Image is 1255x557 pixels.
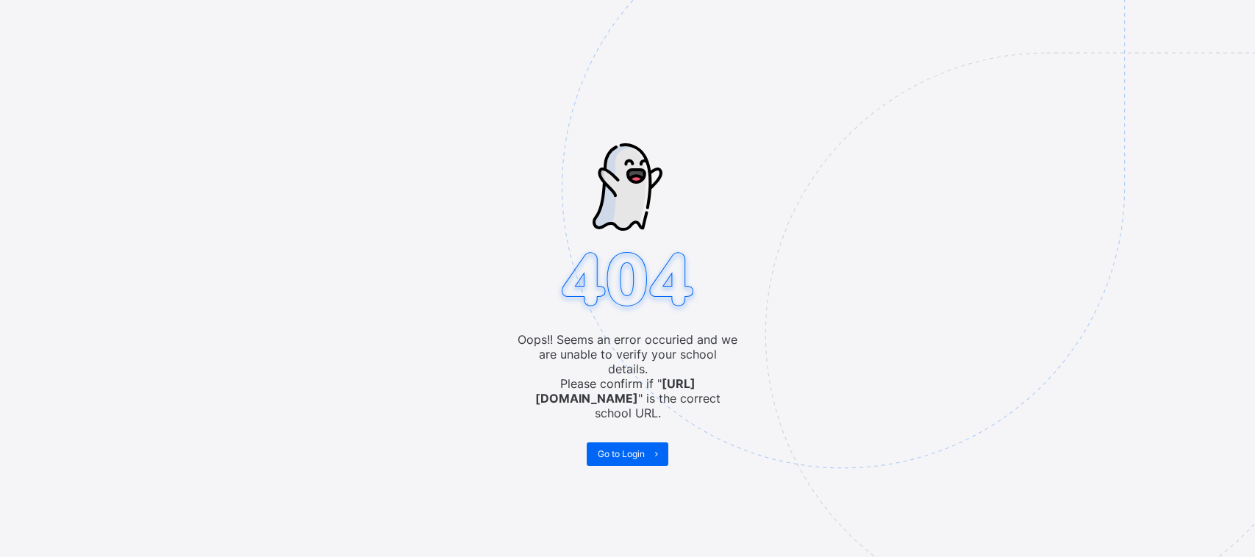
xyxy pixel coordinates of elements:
span: Go to Login [598,448,645,459]
span: Oops!! Seems an error occuried and we are unable to verify your school details. [518,332,738,376]
b: [URL][DOMAIN_NAME] [535,376,696,406]
img: 404.8bbb34c871c4712298a25e20c4dc75c7.svg [555,248,701,315]
span: Please confirm if " " is the correct school URL. [518,376,738,420]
